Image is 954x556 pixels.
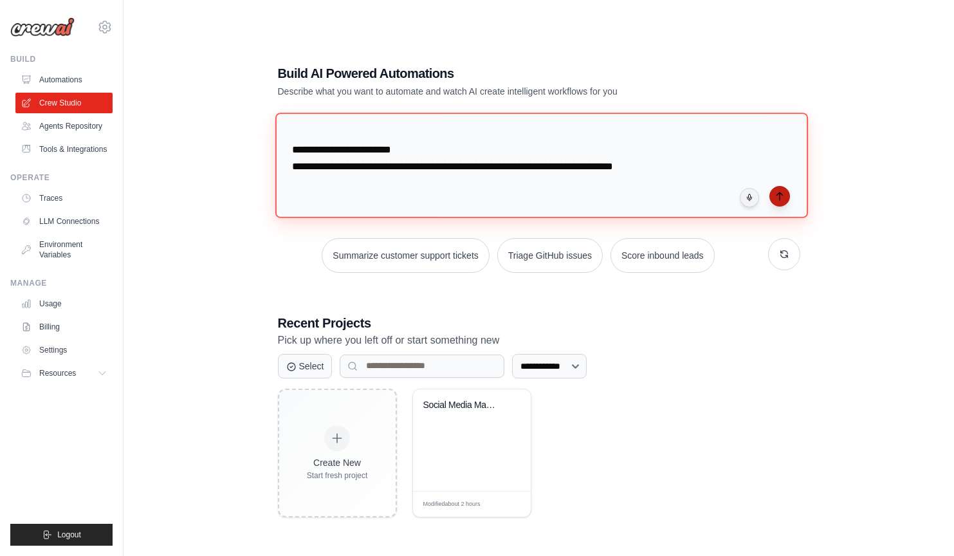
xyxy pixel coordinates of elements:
h3: Recent Projects [278,314,800,332]
span: Resources [39,368,76,378]
div: Social Media Management Hub [423,400,501,411]
span: Edit [500,499,511,509]
button: Resources [15,363,113,384]
button: Select [278,354,333,378]
p: Describe what you want to automate and watch AI create intelligent workflows for you [278,85,710,98]
button: Get new suggestions [768,238,800,270]
div: Create New [307,456,368,469]
div: Build [10,54,113,64]
a: Billing [15,317,113,337]
button: Summarize customer support tickets [322,238,489,273]
a: Tools & Integrations [15,139,113,160]
div: Manage [10,278,113,288]
div: Start fresh project [307,470,368,481]
a: Traces [15,188,113,208]
button: Triage GitHub issues [497,238,603,273]
button: Score inbound leads [610,238,715,273]
button: Logout [10,524,113,546]
a: Usage [15,293,113,314]
span: Modified about 2 hours [423,500,481,509]
span: Logout [57,530,81,540]
a: Settings [15,340,113,360]
div: Operate [10,172,113,183]
a: Environment Variables [15,234,113,265]
img: Logo [10,17,75,37]
a: LLM Connections [15,211,113,232]
a: Agents Repository [15,116,113,136]
p: Pick up where you left off or start something new [278,332,800,349]
h1: Build AI Powered Automations [278,64,710,82]
a: Automations [15,69,113,90]
a: Crew Studio [15,93,113,113]
button: Click to speak your automation idea [740,188,759,207]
